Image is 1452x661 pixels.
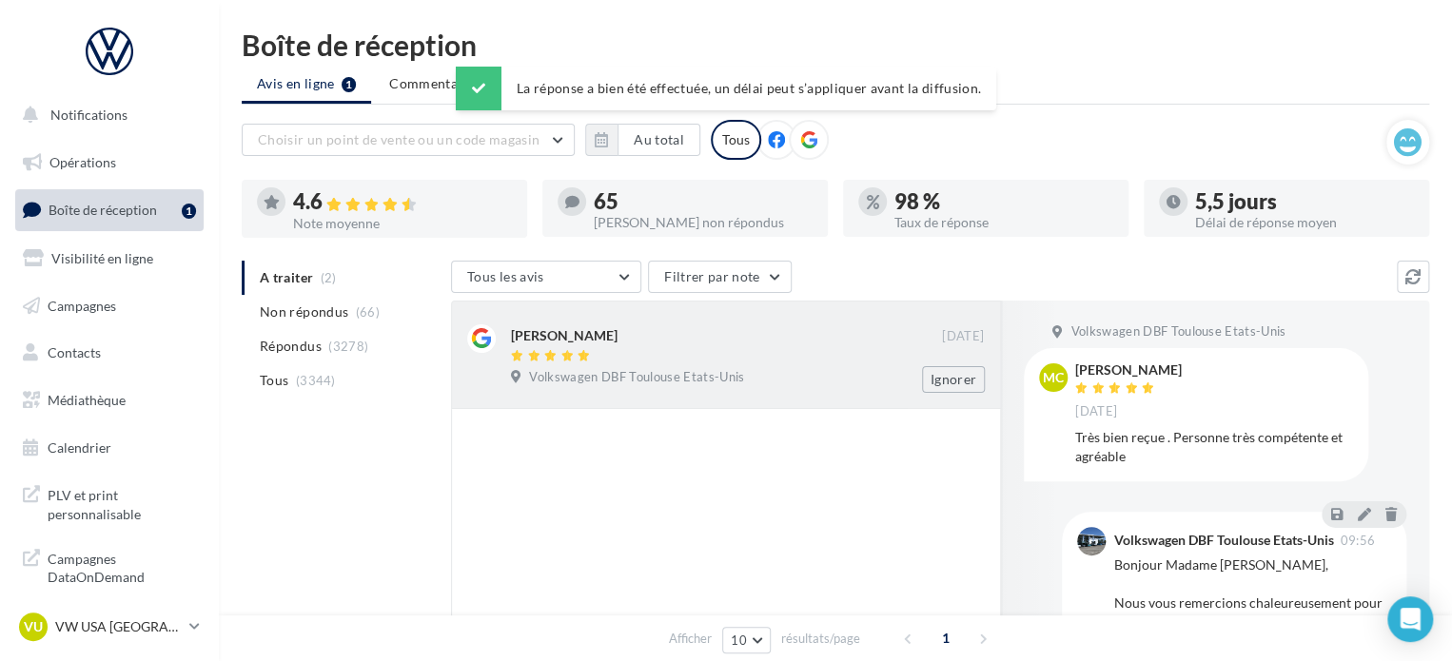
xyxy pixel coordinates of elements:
div: Taux de réponse [894,216,1113,229]
button: Filtrer par note [648,261,792,293]
button: Notifications [11,95,200,135]
div: La réponse a bien été effectuée, un délai peut s’appliquer avant la diffusion. [456,67,996,110]
div: [PERSON_NAME] non répondus [594,216,813,229]
a: Campagnes [11,286,207,326]
span: résultats/page [781,630,860,648]
span: Campagnes DataOnDemand [48,546,196,587]
div: Note moyenne [293,217,512,230]
span: Boîte de réception [49,202,157,218]
a: Visibilité en ligne [11,239,207,279]
span: Choisir un point de vente ou un code magasin [258,131,540,147]
a: Opérations [11,143,207,183]
span: Volkswagen DBF Toulouse Etats-Unis [1070,323,1285,340]
span: (66) [356,304,380,320]
span: Commentaires [389,74,481,93]
a: Boîte de réception1 [11,189,207,230]
a: Contacts [11,333,207,373]
span: Non répondus [260,302,348,321]
button: Au total [585,124,700,156]
span: Volkswagen DBF Toulouse Etats-Unis [529,369,744,386]
span: Calendrier [48,439,111,456]
span: (3344) [296,373,336,388]
span: MC [1043,368,1064,387]
span: VU [24,617,43,636]
span: 10 [731,632,747,648]
button: Tous les avis [451,261,641,293]
span: Médiathèque [48,392,126,408]
div: Boîte de réception [242,30,1429,59]
div: 65 [594,191,813,212]
div: Tous [711,120,761,160]
a: Campagnes DataOnDemand [11,538,207,594]
div: Volkswagen DBF Toulouse Etats-Unis [1113,534,1333,547]
span: [DATE] [1075,403,1117,420]
div: Délai de réponse moyen [1195,216,1414,229]
div: Très bien reçue . Personne très compétente et agréable [1075,428,1353,466]
button: 10 [722,627,771,653]
span: Notifications [50,107,128,123]
div: 4.6 [293,191,512,213]
a: Calendrier [11,428,207,468]
div: 1 [182,204,196,219]
span: Afficher [669,630,712,648]
a: VU VW USA [GEOGRAPHIC_DATA] [15,609,204,645]
div: [PERSON_NAME] [1075,363,1182,377]
span: Campagnes [48,297,116,313]
button: Ignorer [922,366,985,393]
span: 09:56 [1340,535,1375,547]
span: (3278) [328,339,368,354]
button: Au total [618,124,700,156]
p: VW USA [GEOGRAPHIC_DATA] [55,617,182,636]
div: 98 % [894,191,1113,212]
a: Médiathèque [11,380,207,420]
div: Open Intercom Messenger [1387,596,1433,642]
a: PLV et print personnalisable [11,475,207,531]
span: PLV et print personnalisable [48,482,196,523]
span: Tous les avis [467,268,544,284]
div: [PERSON_NAME] [511,326,618,345]
span: 1 [931,623,961,653]
span: Opérations [49,154,116,170]
span: Répondus [260,337,322,356]
button: Choisir un point de vente ou un code magasin [242,124,575,156]
div: 5,5 jours [1195,191,1414,212]
span: Visibilité en ligne [51,250,153,266]
span: [DATE] [942,328,984,345]
span: Contacts [48,344,101,360]
span: Tous [260,371,288,390]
